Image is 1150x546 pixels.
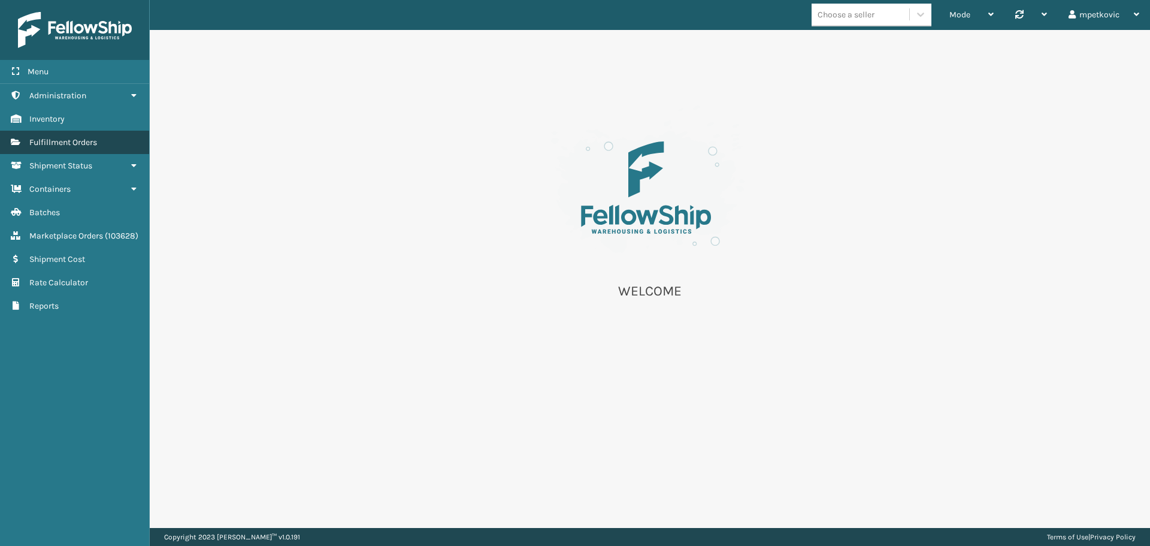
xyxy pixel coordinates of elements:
img: logo [18,12,132,48]
span: Rate Calculator [29,277,88,288]
a: Privacy Policy [1090,533,1136,541]
a: Terms of Use [1047,533,1088,541]
img: es-welcome.8eb42ee4.svg [530,102,770,268]
span: Menu [28,67,49,77]
span: Containers [29,184,71,194]
span: Administration [29,91,86,101]
span: Shipment Status [29,161,92,171]
span: Mode [949,10,970,20]
div: | [1047,528,1136,546]
div: Choose a seller [818,8,874,21]
span: Fulfillment Orders [29,137,97,147]
span: Reports [29,301,59,311]
span: Marketplace Orders [29,231,103,241]
p: WELCOME [530,282,770,300]
span: Shipment Cost [29,254,85,264]
span: Batches [29,207,60,218]
span: ( 103628 ) [105,231,138,241]
span: Inventory [29,114,65,124]
p: Copyright 2023 [PERSON_NAME]™ v 1.0.191 [164,528,300,546]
